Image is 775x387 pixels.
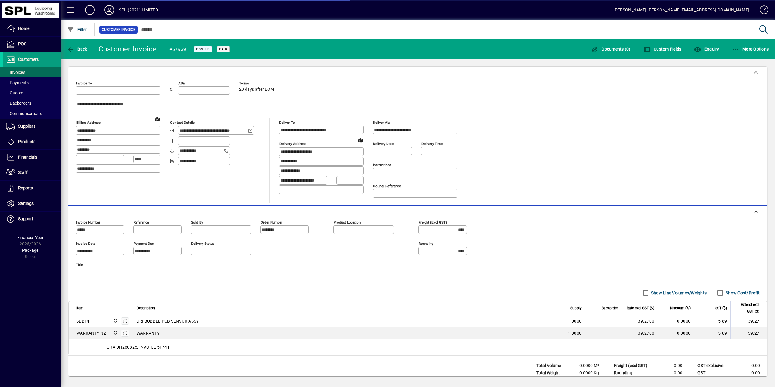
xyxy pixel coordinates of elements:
[734,301,759,315] span: Extend excl GST ($)
[355,135,365,145] a: View on map
[373,142,394,146] mat-label: Delivery date
[76,330,106,336] div: WARRANTY NZ
[650,290,707,296] label: Show Line Volumes/Weights
[670,305,691,311] span: Discount (%)
[373,184,401,188] mat-label: Courier Reference
[6,101,31,106] span: Backorders
[98,44,157,54] div: Customer Invoice
[3,119,61,134] a: Suppliers
[419,220,447,225] mat-label: Freight (excl GST)
[6,80,29,85] span: Payments
[76,220,100,225] mat-label: Invoice number
[570,305,582,311] span: Supply
[76,318,89,324] div: SDB14
[419,241,433,246] mat-label: Rounding
[570,362,606,369] td: 0.0000 M³
[134,220,149,225] mat-label: Reference
[724,290,760,296] label: Show Cost/Profit
[591,47,631,51] span: Documents (0)
[653,362,690,369] td: 0.00
[239,87,274,92] span: 20 days after EOM
[119,5,158,15] div: SPL (2021) LIMITED
[732,47,769,51] span: More Options
[18,57,39,62] span: Customers
[613,5,749,15] div: [PERSON_NAME] [PERSON_NAME][EMAIL_ADDRESS][DOMAIN_NAME]
[730,315,767,327] td: 39.27
[694,362,731,369] td: GST exclusive
[3,37,61,52] a: POS
[18,170,28,175] span: Staff
[69,339,767,355] div: GRA DH260825, INVOICE 51741
[18,185,33,190] span: Reports
[261,220,282,225] mat-label: Order number
[137,330,160,336] span: WARRANTY
[3,181,61,196] a: Reports
[627,305,654,311] span: Rate excl GST ($)
[196,47,210,51] span: Posted
[76,305,84,311] span: Item
[373,120,390,125] mat-label: Deliver via
[566,330,582,336] span: -1.0000
[18,41,26,46] span: POS
[3,212,61,227] a: Support
[421,142,443,146] mat-label: Delivery time
[80,5,100,15] button: Add
[219,47,227,51] span: Paid
[191,220,203,225] mat-label: Sold by
[715,305,727,311] span: GST ($)
[61,44,94,54] app-page-header-button: Back
[76,81,92,85] mat-label: Invoice To
[694,369,731,377] td: GST
[18,139,35,144] span: Products
[3,77,61,88] a: Payments
[137,318,199,324] span: DRI BUBBLE PCB SENSOR ASSY
[694,315,730,327] td: 5.89
[111,318,118,324] span: SPL (2021) Limited
[65,44,89,54] button: Back
[18,26,29,31] span: Home
[18,155,37,159] span: Financials
[694,47,719,51] span: Enquiry
[76,241,95,246] mat-label: Invoice date
[18,124,35,129] span: Suppliers
[730,44,770,54] button: More Options
[611,369,653,377] td: Rounding
[100,5,119,15] button: Profile
[643,47,681,51] span: Custom Fields
[76,263,83,267] mat-label: Title
[3,196,61,211] a: Settings
[602,305,618,311] span: Backorder
[755,1,767,21] a: Knowledge Base
[658,315,694,327] td: 0.0000
[18,216,33,221] span: Support
[67,27,87,32] span: Filter
[533,369,570,377] td: Total Weight
[65,24,89,35] button: Filter
[6,111,42,116] span: Communications
[3,150,61,165] a: Financials
[6,90,23,95] span: Quotes
[22,248,38,253] span: Package
[334,220,361,225] mat-label: Product location
[731,362,767,369] td: 0.00
[642,44,683,54] button: Custom Fields
[692,44,721,54] button: Enquiry
[653,369,690,377] td: 0.00
[102,27,135,33] span: Customer Invoice
[279,120,295,125] mat-label: Deliver To
[658,327,694,339] td: 0.0000
[731,369,767,377] td: 0.00
[3,21,61,36] a: Home
[694,327,730,339] td: -5.89
[590,44,632,54] button: Documents (0)
[191,241,214,246] mat-label: Delivery status
[178,81,185,85] mat-label: Attn
[625,330,654,336] div: 39.2700
[611,362,653,369] td: Freight (excl GST)
[169,44,186,54] div: #57939
[111,330,118,336] span: SPL (2021) Limited
[3,98,61,108] a: Backorders
[570,369,606,377] td: 0.0000 Kg
[134,241,154,246] mat-label: Payment due
[17,235,44,240] span: Financial Year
